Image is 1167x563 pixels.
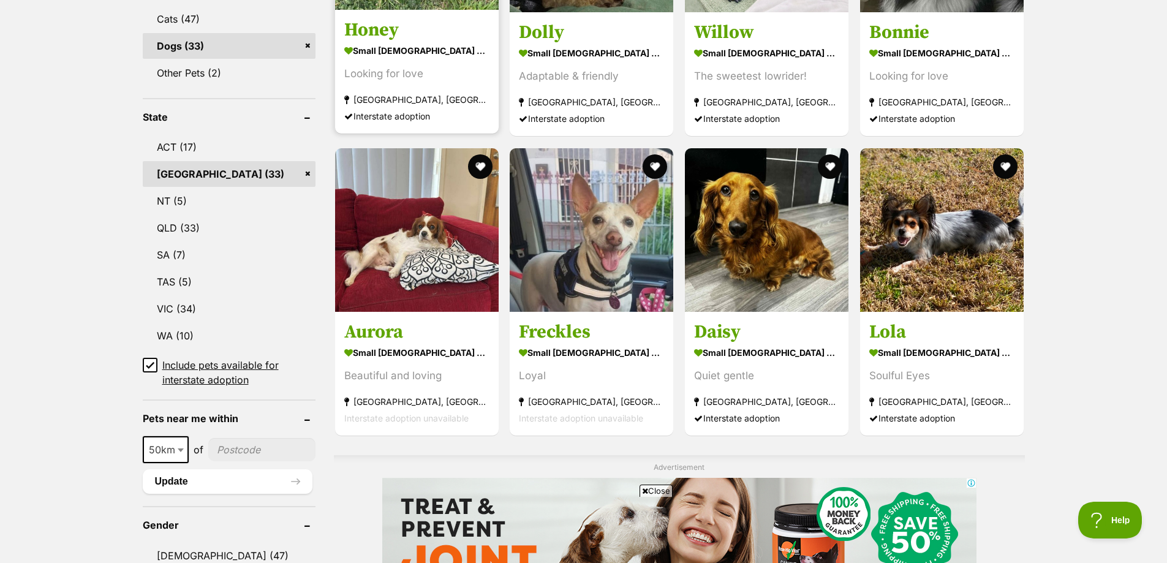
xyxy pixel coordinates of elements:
[685,311,848,436] a: Daisy small [DEMOGRAPHIC_DATA] Dog Quiet gentle [GEOGRAPHIC_DATA], [GEOGRAPHIC_DATA] Interstate a...
[869,320,1014,344] h3: Lola
[869,69,1014,85] div: Looking for love
[510,148,673,312] img: Freckles - Jack Russell Terrier Dog
[144,441,187,458] span: 50km
[194,442,203,457] span: of
[143,188,315,214] a: NT (5)
[869,368,1014,384] div: Soulful Eyes
[640,485,673,497] span: Close
[344,66,489,83] div: Looking for love
[344,393,489,410] strong: [GEOGRAPHIC_DATA], [GEOGRAPHIC_DATA]
[643,154,667,179] button: favourite
[143,269,315,295] a: TAS (5)
[344,413,469,423] span: Interstate adoption unavailable
[860,148,1024,312] img: Lola - Chihuahua (Long Coat) Dog
[143,413,315,424] header: Pets near me within
[869,21,1014,45] h3: Bonnie
[519,344,664,361] strong: small [DEMOGRAPHIC_DATA] Dog
[993,154,1018,179] button: favourite
[143,215,315,241] a: QLD (33)
[143,436,189,463] span: 50km
[344,92,489,108] strong: [GEOGRAPHIC_DATA], [GEOGRAPHIC_DATA]
[860,311,1024,436] a: Lola small [DEMOGRAPHIC_DATA] Dog Soulful Eyes [GEOGRAPHIC_DATA], [GEOGRAPHIC_DATA] Interstate ad...
[860,12,1024,137] a: Bonnie small [DEMOGRAPHIC_DATA] Dog Looking for love [GEOGRAPHIC_DATA], [GEOGRAPHIC_DATA] Interst...
[143,296,315,322] a: VIC (34)
[1078,502,1142,538] iframe: Help Scout Beacon - Open
[208,438,315,461] input: postcode
[519,45,664,62] strong: small [DEMOGRAPHIC_DATA] Dog
[694,45,839,62] strong: small [DEMOGRAPHIC_DATA] Dog
[519,94,664,111] strong: [GEOGRAPHIC_DATA], [GEOGRAPHIC_DATA]
[344,368,489,384] div: Beautiful and loving
[143,111,315,123] header: State
[869,410,1014,426] div: Interstate adoption
[143,134,315,160] a: ACT (17)
[162,358,315,387] span: Include pets available for interstate adoption
[519,69,664,85] div: Adaptable & friendly
[344,108,489,125] div: Interstate adoption
[694,94,839,111] strong: [GEOGRAPHIC_DATA], [GEOGRAPHIC_DATA]
[361,502,807,557] iframe: Advertisement
[143,6,315,32] a: Cats (47)
[685,12,848,137] a: Willow small [DEMOGRAPHIC_DATA] Dog The sweetest lowrider! [GEOGRAPHIC_DATA], [GEOGRAPHIC_DATA] I...
[519,21,664,45] h3: Dolly
[335,311,499,436] a: Aurora small [DEMOGRAPHIC_DATA] Dog Beautiful and loving [GEOGRAPHIC_DATA], [GEOGRAPHIC_DATA] Int...
[869,111,1014,127] div: Interstate adoption
[694,344,839,361] strong: small [DEMOGRAPHIC_DATA] Dog
[694,393,839,410] strong: [GEOGRAPHIC_DATA], [GEOGRAPHIC_DATA]
[519,413,643,423] span: Interstate adoption unavailable
[143,469,312,494] button: Update
[818,154,842,179] button: favourite
[869,45,1014,62] strong: small [DEMOGRAPHIC_DATA] Dog
[344,320,489,344] h3: Aurora
[143,520,315,531] header: Gender
[143,242,315,268] a: SA (7)
[869,344,1014,361] strong: small [DEMOGRAPHIC_DATA] Dog
[694,410,839,426] div: Interstate adoption
[519,393,664,410] strong: [GEOGRAPHIC_DATA], [GEOGRAPHIC_DATA]
[685,148,848,312] img: Daisy - Dachshund (Miniature Long Haired) Dog
[519,368,664,384] div: Loyal
[694,69,839,85] div: The sweetest lowrider!
[143,60,315,86] a: Other Pets (2)
[143,33,315,59] a: Dogs (33)
[694,111,839,127] div: Interstate adoption
[335,10,499,134] a: Honey small [DEMOGRAPHIC_DATA] Dog Looking for love [GEOGRAPHIC_DATA], [GEOGRAPHIC_DATA] Intersta...
[467,154,492,179] button: favourite
[510,12,673,137] a: Dolly small [DEMOGRAPHIC_DATA] Dog Adaptable & friendly [GEOGRAPHIC_DATA], [GEOGRAPHIC_DATA] Inte...
[694,368,839,384] div: Quiet gentle
[519,320,664,344] h3: Freckles
[694,320,839,344] h3: Daisy
[694,21,839,45] h3: Willow
[143,358,315,387] a: Include pets available for interstate adoption
[143,161,315,187] a: [GEOGRAPHIC_DATA] (33)
[335,148,499,312] img: Aurora - Cavalier King Charles Spaniel Dog
[510,311,673,436] a: Freckles small [DEMOGRAPHIC_DATA] Dog Loyal [GEOGRAPHIC_DATA], [GEOGRAPHIC_DATA] Interstate adopt...
[869,94,1014,111] strong: [GEOGRAPHIC_DATA], [GEOGRAPHIC_DATA]
[344,42,489,60] strong: small [DEMOGRAPHIC_DATA] Dog
[519,111,664,127] div: Interstate adoption
[143,323,315,349] a: WA (10)
[869,393,1014,410] strong: [GEOGRAPHIC_DATA], [GEOGRAPHIC_DATA]
[344,344,489,361] strong: small [DEMOGRAPHIC_DATA] Dog
[344,19,489,42] h3: Honey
